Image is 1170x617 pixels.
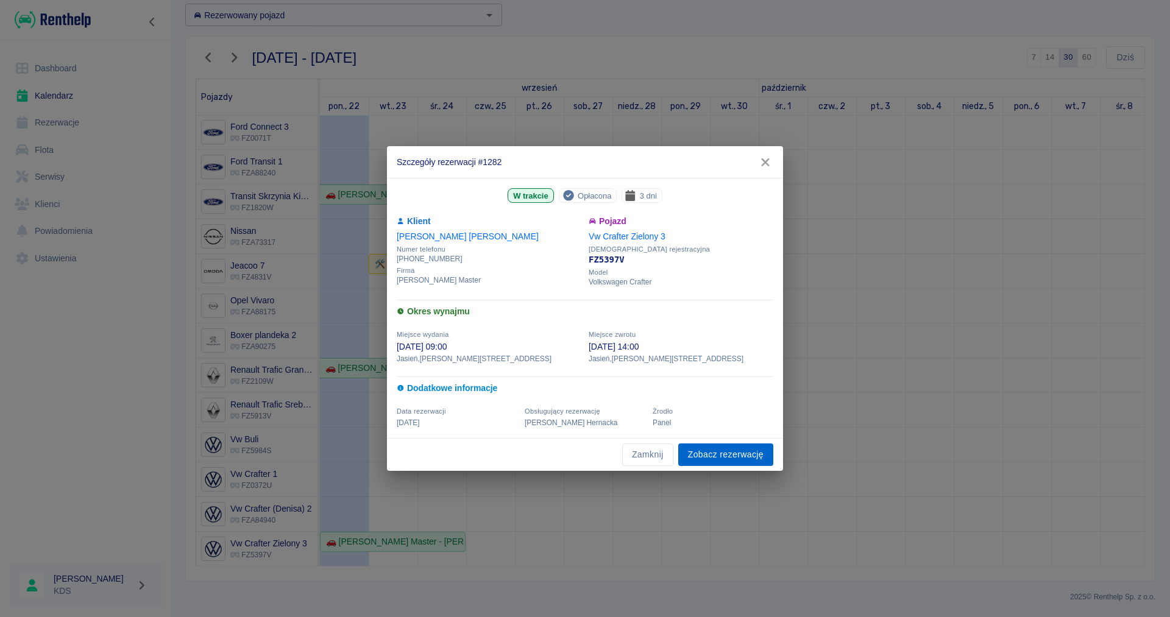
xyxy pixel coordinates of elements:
[525,417,645,428] p: [PERSON_NAME] Hernacka
[387,146,783,178] h2: Szczegóły rezerwacji #1282
[653,407,673,415] span: Żrodło
[589,353,773,364] p: Jasień , [PERSON_NAME][STREET_ADDRESS]
[397,253,581,264] p: [PHONE_NUMBER]
[397,382,773,395] h6: Dodatkowe informacje
[589,231,665,241] a: Vw Crafter Zielony 3
[397,267,581,275] span: Firma
[653,417,773,428] p: Panel
[635,189,662,202] span: 3 dni
[397,407,446,415] span: Data rezerwacji
[397,353,581,364] p: Jasień , [PERSON_NAME][STREET_ADDRESS]
[589,269,773,277] span: Model
[397,305,773,318] h6: Okres wynajmu
[525,407,600,415] span: Obsługujący rezerwację
[397,275,581,286] p: [PERSON_NAME] Master
[508,189,553,202] span: W trakcie
[397,417,517,428] p: [DATE]
[622,443,673,466] button: Zamknij
[589,331,636,338] span: Miejsce zwrotu
[397,340,581,353] p: [DATE] 09:00
[397,245,581,253] span: Numer telefonu
[397,331,449,338] span: Miejsce wydania
[678,443,773,466] a: Zobacz rezerwację
[589,277,773,287] p: Volkswagen Crafter
[589,340,773,353] p: [DATE] 14:00
[397,215,581,228] h6: Klient
[573,189,616,202] span: Opłacona
[589,245,773,253] span: [DEMOGRAPHIC_DATA] rejestracyjna
[589,215,773,228] h6: Pojazd
[589,253,773,266] p: FZ5397V
[397,231,539,241] a: [PERSON_NAME] [PERSON_NAME]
